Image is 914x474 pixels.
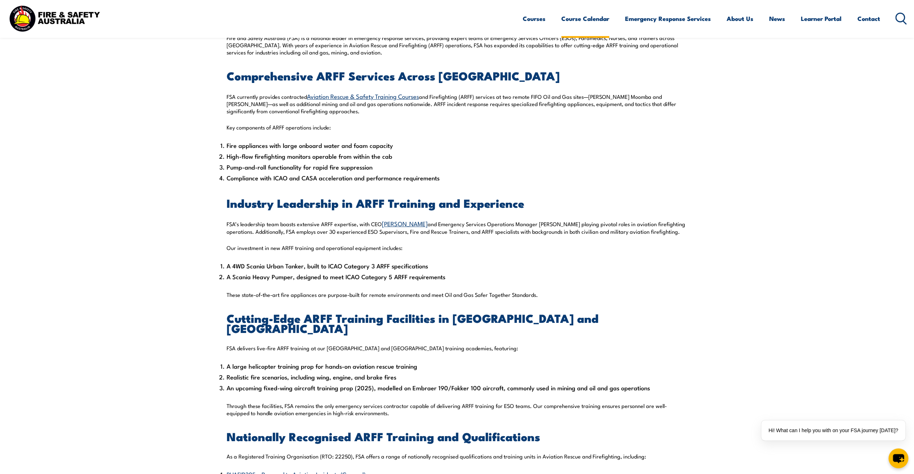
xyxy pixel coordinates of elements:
li: Pump-and-roll functionality for rapid fire suppression [227,162,688,172]
p: Key components of ARFF operations include: [227,124,688,131]
li: A 4WD Scania Urban Tanker, built to ICAO Category 3 ARFF specifications [227,260,688,271]
a: About Us [727,9,753,28]
h2: Cutting-Edge ARFF Training Facilities in [GEOGRAPHIC_DATA] and [GEOGRAPHIC_DATA] [227,313,688,333]
a: Aviation Rescue & Safety Training Courses [307,92,419,100]
h2: Comprehensive ARFF Services Across [GEOGRAPHIC_DATA] [227,70,688,80]
p: FSA’s leadership team boasts extensive ARFF expertise, with CEO and Emergency Services Operations... [227,219,688,235]
li: Realistic fire scenarios, including wing, engine, and brake fires [227,372,688,382]
p: These state-of-the-art fire appliances are purpose-built for remote environments and meet Oil and... [227,291,688,298]
h2: Nationally Recognised ARFF Training and Qualifications [227,431,688,441]
p: Fire and Safety Australia (FSA) is a national leader in emergency response services, providing ex... [227,34,688,56]
a: Contact [857,9,880,28]
p: As a Registered Training Organisation (RTO: 22250), FSA offers a range of nationally recognised q... [227,453,688,460]
li: High-flow firefighting monitors operable from within the cab [227,151,688,162]
div: Hi! What can I help you with on your FSA journey [DATE]? [761,420,905,440]
h2: Industry Leadership in ARFF Training and Experience [227,198,688,208]
p: FSA currently provides contracted and Firefighting (ARFF) services at two remote FIFO Oil and Gas... [227,92,688,115]
li: Compliance with ICAO and CASA acceleration and performance requirements [227,172,688,183]
li: Fire appliances with large onboard water and foam capacity [227,140,688,151]
a: Courses [523,9,545,28]
button: chat-button [888,448,908,468]
li: A large helicopter training prop for hands-on aviation rescue training [227,361,688,372]
p: Our investment in new ARFF training and operational equipment includes: [227,244,688,251]
a: News [769,9,785,28]
a: Course Calendar [561,9,609,28]
a: [PERSON_NAME] [382,219,428,228]
li: An upcoming fixed-wing aircraft training prop (2025), modelled on Embraer 190/Fokker 100 aircraft... [227,382,688,393]
a: Emergency Response Services [625,9,711,28]
li: A Scania Heavy Pumper, designed to meet ICAO Category 5 ARFF requirements [227,271,688,282]
p: FSA delivers live-fire ARFF training at our [GEOGRAPHIC_DATA] and [GEOGRAPHIC_DATA] training acad... [227,344,688,352]
a: Learner Portal [801,9,842,28]
p: Through these facilities, FSA remains the only emergency services contractor capable of deliverin... [227,402,688,417]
